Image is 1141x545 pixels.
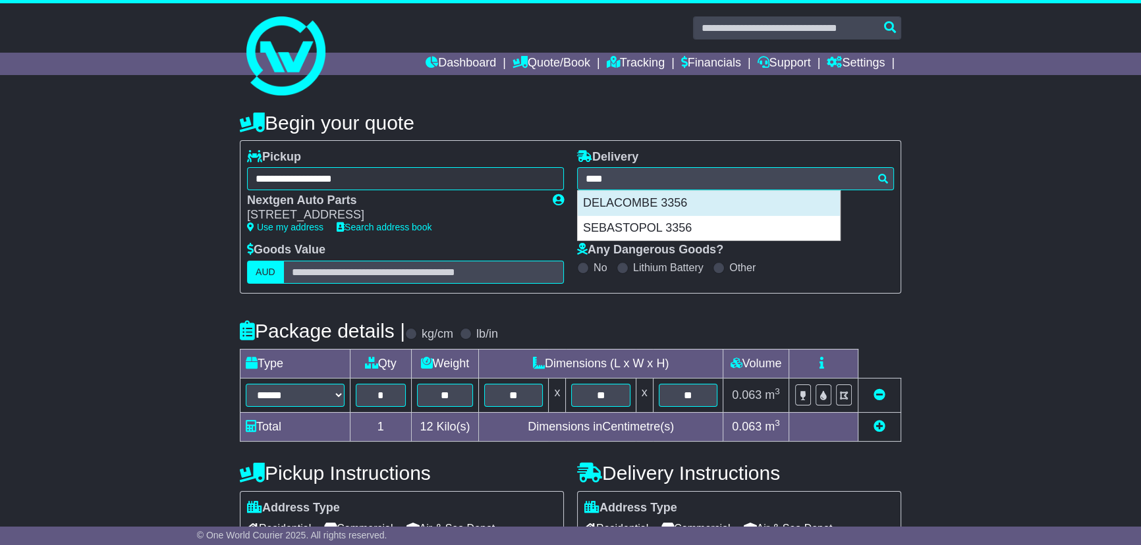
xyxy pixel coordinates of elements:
[577,150,638,165] label: Delivery
[240,112,901,134] h4: Begin your quote
[479,412,723,441] td: Dimensions in Centimetre(s)
[513,53,590,75] a: Quote/Book
[247,222,323,232] a: Use my address
[240,462,564,484] h4: Pickup Instructions
[240,320,405,342] h4: Package details |
[247,208,540,222] div: [STREET_ADDRESS]
[247,501,340,515] label: Address Type
[584,501,677,515] label: Address Type
[765,420,780,433] span: m
[578,191,840,216] div: DELACOMBE 3356
[350,412,412,441] td: 1
[578,216,840,241] div: SEBASTOPOL 3356
[681,53,741,75] a: Financials
[758,53,811,75] a: Support
[827,53,885,75] a: Settings
[577,243,723,257] label: Any Dangerous Goods?
[240,349,350,378] td: Type
[240,412,350,441] td: Total
[732,420,762,433] span: 0.063
[479,349,723,378] td: Dimensions (L x W x H)
[411,412,479,441] td: Kilo(s)
[337,222,431,232] a: Search address book
[584,518,648,538] span: Residential
[324,518,393,538] span: Commercial
[765,388,780,402] span: m
[775,386,780,396] sup: 3
[729,261,756,274] label: Other
[594,261,607,274] label: No
[732,388,762,402] span: 0.063
[406,518,495,538] span: Air & Sea Depot
[426,53,496,75] a: Dashboard
[723,349,789,378] td: Volume
[577,462,901,484] h4: Delivery Instructions
[775,418,780,428] sup: 3
[247,243,325,257] label: Goods Value
[350,349,412,378] td: Qty
[661,518,730,538] span: Commercial
[247,518,311,538] span: Residential
[874,420,885,433] a: Add new item
[247,150,301,165] label: Pickup
[636,378,653,412] td: x
[411,349,479,378] td: Weight
[247,194,540,208] div: Nextgen Auto Parts
[633,261,704,274] label: Lithium Battery
[420,420,433,433] span: 12
[197,530,387,540] span: © One World Courier 2025. All rights reserved.
[422,327,453,342] label: kg/cm
[247,261,284,284] label: AUD
[476,327,498,342] label: lb/in
[549,378,566,412] td: x
[874,388,885,402] a: Remove this item
[744,518,833,538] span: Air & Sea Depot
[607,53,665,75] a: Tracking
